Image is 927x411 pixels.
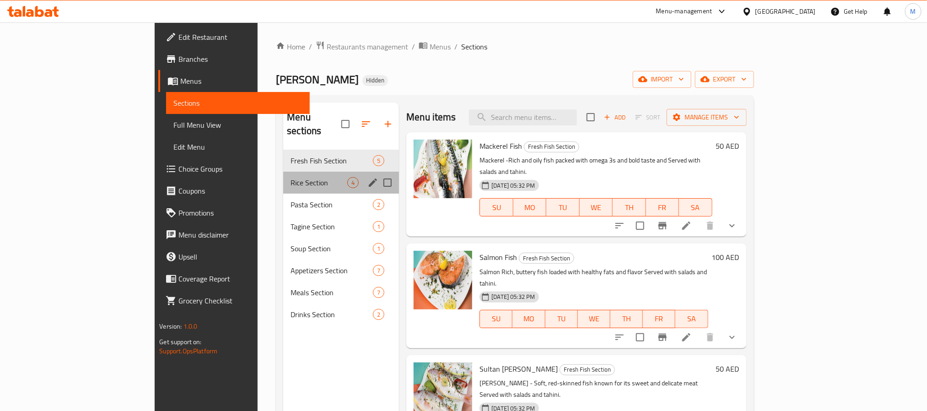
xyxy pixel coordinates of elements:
span: Coupons [178,185,302,196]
button: SA [675,310,708,328]
span: Choice Groups [178,163,302,174]
a: Choice Groups [158,158,309,180]
span: Add item [600,110,630,124]
div: Soup Section1 [283,238,399,260]
a: Branches [158,48,309,70]
span: SA [679,312,704,325]
button: WE [580,198,613,216]
span: 5 [373,157,384,165]
span: WE [582,312,607,325]
button: delete [699,215,721,237]
span: TH [616,201,642,214]
button: Manage items [667,109,747,126]
span: FR [647,312,672,325]
span: Edit Restaurant [178,32,302,43]
button: MO [513,198,546,216]
span: Tagine Section [291,221,373,232]
button: sort-choices [609,215,631,237]
img: Salmon Fish [414,251,472,309]
h2: Menu sections [287,110,341,138]
span: Fresh Fish Section [519,253,574,264]
nav: breadcrumb [276,41,754,53]
span: SU [484,201,509,214]
div: items [373,199,384,210]
a: Coupons [158,180,309,202]
p: [PERSON_NAME] - Soft, red-skinned fish known for its sweet and delicate meat Served with salads a... [480,378,712,400]
div: Hidden [362,75,388,86]
span: Upsell [178,251,302,262]
div: Fresh Fish Section5 [283,150,399,172]
button: FR [643,310,675,328]
span: Sections [173,97,302,108]
div: Drinks Section2 [283,303,399,325]
span: [DATE] 05:32 PM [488,292,539,301]
a: Edit menu item [681,220,692,231]
button: TH [610,310,643,328]
a: Sections [166,92,309,114]
p: Salmon Rich, buttery fish loaded with healthy fats and flavor Served with salads and tahini. [480,266,708,289]
span: 2 [373,200,384,209]
div: Fresh Fish Section [291,155,373,166]
button: delete [699,326,721,348]
button: Add [600,110,630,124]
div: Appetizers Section7 [283,260,399,281]
button: show more [721,215,743,237]
span: TU [549,312,574,325]
h6: 50 AED [716,362,739,375]
a: Grocery Checklist [158,290,309,312]
div: Menu-management [656,6,712,17]
span: export [702,74,747,85]
span: Pasta Section [291,199,373,210]
h6: 100 AED [712,251,739,264]
button: SU [480,310,512,328]
span: 7 [373,288,384,297]
div: items [373,287,384,298]
button: TU [545,310,578,328]
span: Select section first [630,110,667,124]
span: Meals Section [291,287,373,298]
h2: Menu items [406,110,456,124]
span: Drinks Section [291,309,373,320]
span: Menus [430,41,451,52]
span: Sort sections [355,113,377,135]
span: 2 [373,310,384,319]
a: Menus [419,41,451,53]
span: Add [603,112,627,123]
span: TU [550,201,576,214]
span: Branches [178,54,302,65]
a: Full Menu View [166,114,309,136]
span: [DATE] 05:32 PM [488,181,539,190]
span: 4 [348,178,358,187]
span: SU [484,312,509,325]
div: Fresh Fish Section [519,253,574,264]
span: Soup Section [291,243,373,254]
button: import [633,71,691,88]
div: Meals Section7 [283,281,399,303]
button: MO [512,310,545,328]
span: SA [683,201,708,214]
button: WE [578,310,610,328]
span: Select to update [631,328,650,347]
span: M [911,6,916,16]
button: FR [646,198,679,216]
a: Edit Restaurant [158,26,309,48]
div: Fresh Fish Section [560,364,615,375]
div: items [347,177,359,188]
span: Sultan [PERSON_NAME] [480,362,558,376]
span: Mackerel Fish [480,139,522,153]
button: Branch-specific-item [652,215,674,237]
button: Branch-specific-item [652,326,674,348]
button: TH [613,198,646,216]
li: / [412,41,415,52]
span: Select all sections [336,114,355,134]
span: Grocery Checklist [178,295,302,306]
span: MO [517,201,543,214]
span: Full Menu View [173,119,302,130]
span: Menus [180,76,302,87]
svg: Show Choices [727,220,738,231]
button: show more [721,326,743,348]
button: edit [366,176,380,189]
